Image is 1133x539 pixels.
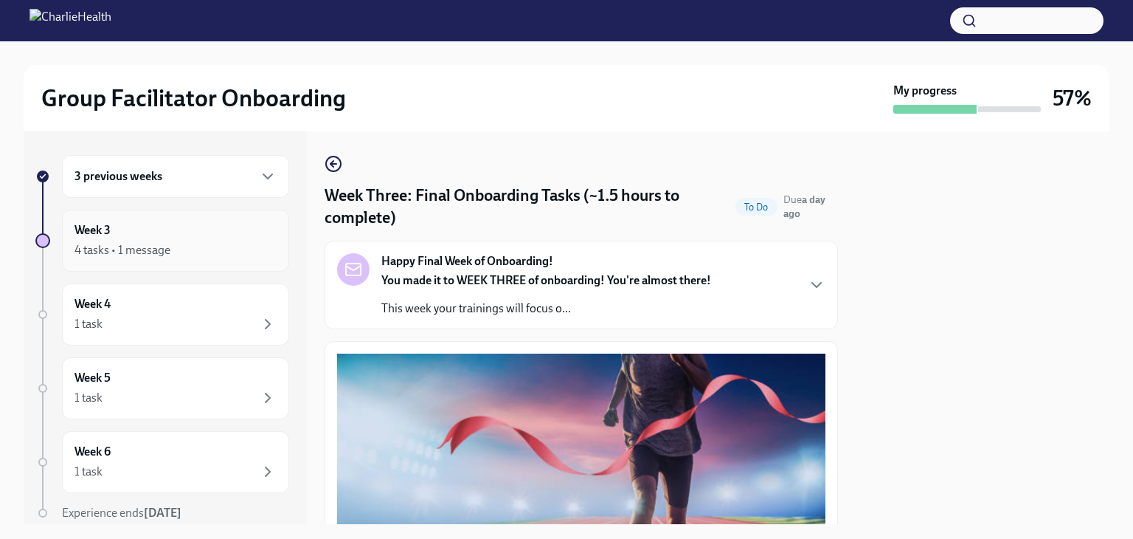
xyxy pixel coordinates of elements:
h6: Week 5 [75,370,111,386]
p: This week your trainings will focus o... [381,301,711,317]
a: Week 34 tasks • 1 message [35,210,289,272]
strong: a day ago [783,193,825,220]
div: 1 task [75,390,103,406]
span: Experience ends [62,506,181,520]
div: 1 task [75,464,103,480]
strong: [DATE] [144,506,181,520]
div: 3 previous weeks [62,155,289,198]
h3: 57% [1053,85,1092,111]
strong: Happy Final Week of Onboarding! [381,253,553,269]
div: 1 task [75,316,103,332]
h2: Group Facilitator Onboarding [41,83,346,113]
span: September 27th, 2025 08:00 [783,193,838,221]
h6: Week 4 [75,296,111,312]
img: CharlieHealth [30,9,111,32]
span: Due [783,193,825,220]
strong: You made it to WEEK THREE of onboarding! You're almost there! [381,273,711,287]
h6: 3 previous weeks [75,168,162,185]
h6: Week 3 [75,222,111,238]
h6: Week 6 [75,444,111,460]
h4: Week Three: Final Onboarding Tasks (~1.5 hours to complete) [325,185,730,229]
div: 4 tasks • 1 message [75,242,170,258]
strong: My progress [893,83,957,99]
span: To Do [735,202,777,213]
a: Week 61 task [35,431,289,493]
a: Week 41 task [35,284,289,346]
a: Week 51 task [35,357,289,419]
